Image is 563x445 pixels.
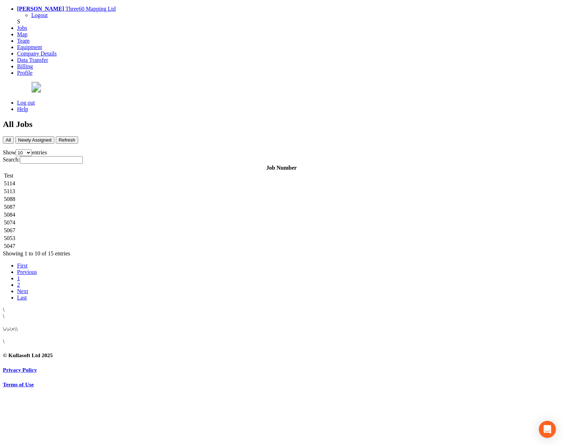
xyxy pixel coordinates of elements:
[4,196,559,203] td: 5088
[31,12,48,18] a: Logout
[3,352,53,358] small: © Kullasoft Ltd 2025
[56,136,78,144] button: Refresh
[17,263,27,269] a: First
[11,326,15,332] a: ×
[17,18,560,25] div: S
[4,243,559,250] td: 5047
[17,25,27,31] a: Jobs
[17,295,27,301] a: Last
[4,164,559,171] th: Job Number: activate to sort column ascending
[17,51,57,57] a: Company Details
[4,172,559,179] td: Test
[4,219,559,226] td: 5074
[17,288,28,294] a: Next
[539,421,556,438] div: Open Intercom Messenger
[17,63,33,69] a: Billing
[4,235,559,242] td: 5053
[3,120,560,129] h2: All Jobs
[3,307,560,345] div: \ \ \ \ \ \ \ \
[3,157,83,163] label: Search:
[17,269,37,275] a: Previous
[17,38,30,44] a: Team
[17,44,42,50] a: Equipment
[3,367,37,373] a: Privacy Policy
[15,136,54,144] button: Newly Assigned
[65,6,116,12] span: Three60 Mapping Ltd
[3,136,14,144] button: All
[3,381,34,387] a: Terms of Use
[17,6,116,12] a: [PERSON_NAME] Three60 Mapping Ltd
[4,188,559,195] td: 5113
[16,149,32,156] select: Showentries
[8,326,10,332] a: ›
[3,250,560,257] div: Showing 1 to 10 of 15 entries
[17,275,20,281] a: 1
[4,180,559,187] td: 5114
[17,6,64,12] strong: [PERSON_NAME]
[4,227,559,234] td: 5067
[4,326,6,332] a: ‹
[17,100,35,106] a: Log out
[4,203,559,211] td: 5087
[17,282,20,288] a: 2
[17,57,48,63] a: Data Transfer
[20,156,83,164] input: Search:
[4,211,559,218] td: 5084
[17,70,33,76] a: Profile
[17,31,27,37] a: Map
[17,106,28,112] a: Help
[3,149,47,155] label: Show entries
